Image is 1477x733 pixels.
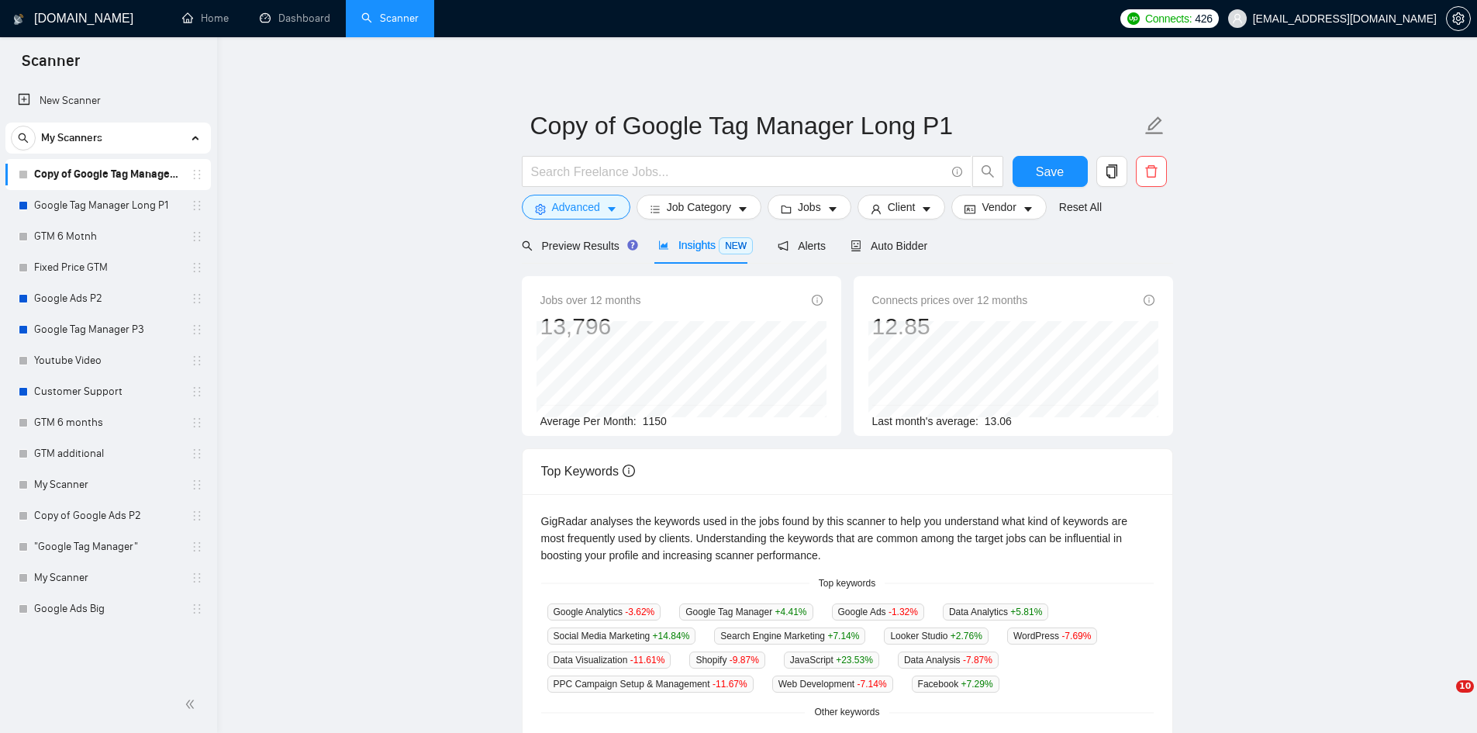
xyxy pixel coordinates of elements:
[689,652,764,669] span: Shopify
[1013,156,1088,187] button: Save
[191,417,203,429] span: holder
[34,314,181,345] a: Google Tag Manager P3
[34,190,181,221] a: Google Tag Manager Long P1
[667,199,731,216] span: Job Category
[547,676,754,693] span: PPC Campaign Setup & Management
[9,50,92,82] span: Scanner
[809,576,885,591] span: Top keywords
[34,252,181,283] a: Fixed Price GTM
[781,203,792,215] span: folder
[658,239,753,251] span: Insights
[812,295,823,306] span: info-circle
[1059,199,1102,216] a: Reset All
[805,705,889,720] span: Other keywords
[1097,164,1127,178] span: copy
[630,655,665,666] span: -11.61 %
[34,531,181,562] a: "Google Tag Manager"
[1145,10,1192,27] span: Connects:
[1456,680,1474,693] span: 10
[1036,162,1064,182] span: Save
[888,199,916,216] span: Client
[827,631,859,641] span: +7.14 %
[985,415,1012,427] span: 13.06
[1096,156,1127,187] button: copy
[18,85,198,116] a: New Scanner
[552,199,600,216] span: Advanced
[541,513,1154,564] div: GigRadar analyses the keywords used in the jobs found by this scanner to help you understand what...
[982,199,1016,216] span: Vendor
[884,628,988,645] span: Looker Studio
[943,603,1048,621] span: Data Analytics
[1446,12,1471,25] a: setting
[13,7,24,32] img: logo
[768,195,851,220] button: folderJobscaret-down
[798,199,821,216] span: Jobs
[5,123,211,624] li: My Scanners
[1023,203,1034,215] span: caret-down
[522,240,633,252] span: Preview Results
[34,562,181,593] a: My Scanner
[623,465,635,477] span: info-circle
[34,407,181,438] a: GTM 6 months
[872,312,1028,341] div: 12.85
[1144,295,1154,306] span: info-circle
[531,162,945,182] input: Search Freelance Jobs...
[522,195,630,220] button: settingAdvancedcaret-down
[11,126,36,150] button: search
[191,386,203,398] span: holder
[191,510,203,522] span: holder
[836,655,873,666] span: +23.53 %
[191,168,203,181] span: holder
[921,203,932,215] span: caret-down
[1136,156,1167,187] button: delete
[191,479,203,491] span: holder
[34,345,181,376] a: Youtube Video
[34,438,181,469] a: GTM additional
[851,240,927,252] span: Auto Bidder
[872,415,978,427] span: Last month's average:
[637,195,761,220] button: barsJob Categorycaret-down
[535,203,546,215] span: setting
[34,469,181,500] a: My Scanner
[34,500,181,531] a: Copy of Google Ads P2
[1447,12,1470,25] span: setting
[361,12,419,25] a: searchScanner
[912,676,999,693] span: Facebook
[1061,631,1091,641] span: -7.69 %
[653,631,690,641] span: +14.84 %
[972,156,1003,187] button: search
[1232,13,1243,24] span: user
[540,292,641,309] span: Jobs over 12 months
[191,603,203,615] span: holder
[775,607,806,617] span: +4.41 %
[858,679,887,690] span: -7.14 %
[1007,628,1098,645] span: WordPress
[547,603,661,621] span: Google Analytics
[34,376,181,407] a: Customer Support
[1195,10,1212,27] span: 426
[952,167,962,177] span: info-circle
[973,164,1002,178] span: search
[41,123,102,154] span: My Scanners
[1010,607,1042,617] span: +5.81 %
[191,323,203,336] span: holder
[963,655,992,666] span: -7.87 %
[965,203,975,215] span: idcard
[872,292,1028,309] span: Connects prices over 12 months
[951,631,982,641] span: +2.76 %
[784,652,879,669] span: JavaScript
[522,240,533,251] span: search
[730,655,759,666] span: -9.87 %
[625,607,654,617] span: -3.62 %
[191,354,203,367] span: holder
[1446,6,1471,31] button: setting
[1127,12,1140,25] img: upwork-logo.png
[778,240,826,252] span: Alerts
[191,230,203,243] span: holder
[185,697,200,712] span: double-left
[34,221,181,252] a: GTM 6 Motnh
[858,195,946,220] button: userClientcaret-down
[961,679,993,690] span: +7.29 %
[606,203,617,215] span: caret-down
[12,133,35,143] span: search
